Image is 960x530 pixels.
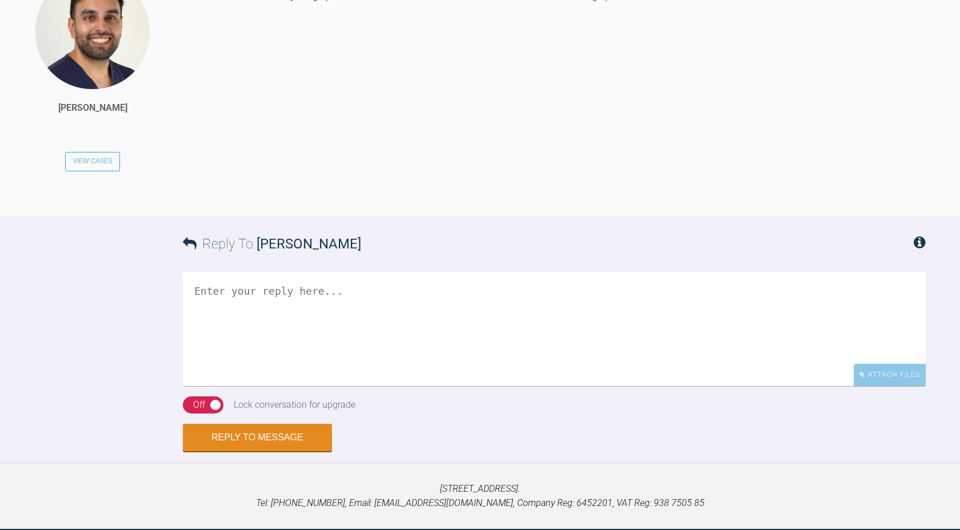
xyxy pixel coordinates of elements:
button: Reply to Message [183,424,332,451]
h3: Reply To [183,233,361,255]
a: View Cases [65,152,120,171]
span: [PERSON_NAME] [257,236,361,252]
div: Lock conversation for upgrade [234,397,355,412]
div: Off [193,397,205,412]
p: [STREET_ADDRESS]. Tel: [PHONE_NUMBER], Email: [EMAIL_ADDRESS][DOMAIN_NAME], Company Reg: 6452201,... [18,481,942,511]
div: [PERSON_NAME] [58,101,127,115]
div: Attach Files [854,364,926,386]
